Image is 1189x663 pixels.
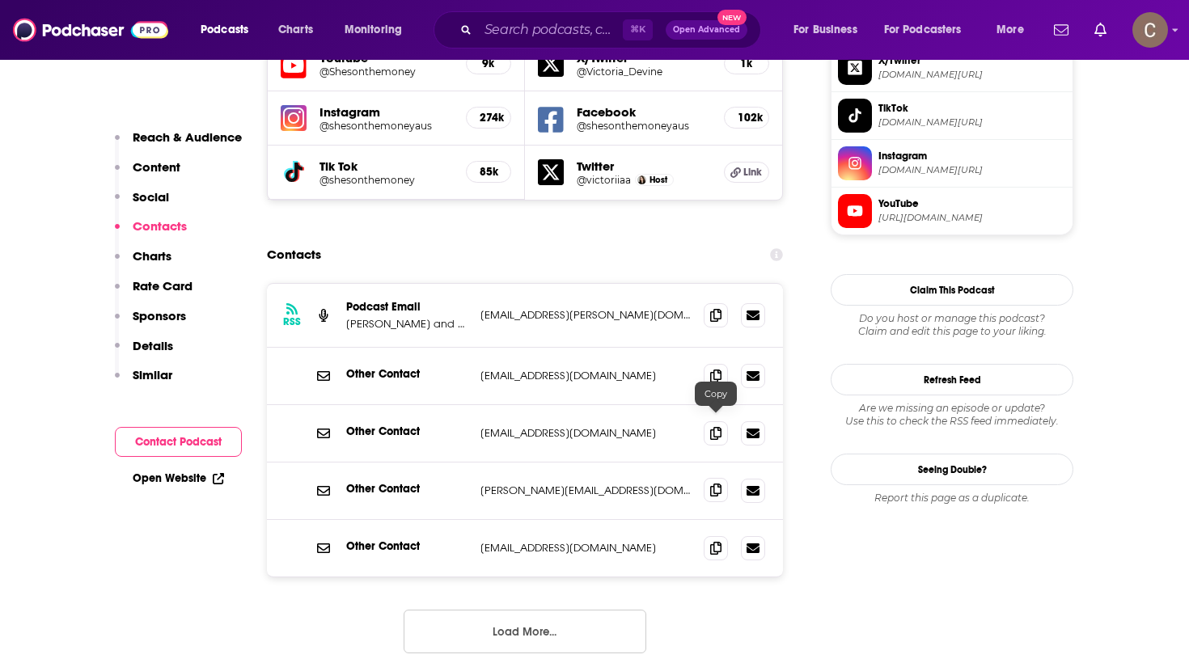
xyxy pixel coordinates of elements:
p: Social [133,189,169,205]
button: open menu [333,17,423,43]
p: Other Contact [346,424,468,438]
button: Sponsors [115,308,186,338]
input: Search podcasts, credits, & more... [478,17,623,43]
p: Reach & Audience [133,129,242,145]
p: Contacts [133,218,187,234]
p: [EMAIL_ADDRESS][PERSON_NAME][DOMAIN_NAME] [480,308,691,322]
h5: Tik Tok [319,158,453,174]
span: New [717,10,747,25]
p: Similar [133,367,172,382]
button: Content [115,159,180,189]
span: Open Advanced [673,26,740,34]
h5: Facebook [577,104,711,120]
span: X/Twitter [878,53,1066,68]
h5: 102k [738,111,755,125]
button: Reach & Audience [115,129,242,159]
a: Open Website [133,471,224,485]
button: open menu [985,17,1044,43]
a: Show notifications dropdown [1047,16,1075,44]
div: Copy [695,382,737,406]
p: Rate Card [133,278,193,293]
button: Contacts [115,218,187,248]
button: open menu [189,17,269,43]
h2: Contacts [267,239,321,270]
p: Content [133,159,180,175]
a: @shesonthemoney [319,174,453,186]
span: YouTube [878,196,1066,211]
p: Details [133,338,173,353]
p: Sponsors [133,308,186,323]
span: https://www.youtube.com/@Shesonthemoney [878,212,1066,224]
button: Open AdvancedNew [666,20,747,40]
p: Other Contact [346,539,468,553]
span: Host [650,175,667,185]
p: Other Contact [346,482,468,496]
span: Podcasts [201,19,248,41]
a: X/Twitter[DOMAIN_NAME][URL] [838,51,1066,85]
p: Other Contact [346,367,468,381]
button: Details [115,338,173,368]
p: [EMAIL_ADDRESS][DOMAIN_NAME] [480,369,691,382]
p: [PERSON_NAME] and [PERSON_NAME] [346,317,468,331]
button: Rate Card [115,278,193,308]
a: @Shesonthemoney [319,65,453,78]
span: instagram.com/shesonthemoneyaus [878,164,1066,176]
h5: 85k [480,165,497,179]
img: User Profile [1132,12,1168,48]
a: @shesonthemoneyaus [577,120,711,132]
img: iconImage [281,105,307,131]
a: Link [724,162,769,183]
a: @Victoria_Devine [577,65,711,78]
a: YouTube[URL][DOMAIN_NAME] [838,194,1066,228]
span: More [996,19,1024,41]
h5: Instagram [319,104,453,120]
button: Charts [115,248,171,278]
button: Social [115,189,169,219]
h5: 274k [480,111,497,125]
a: @victoriiaa [577,174,631,186]
span: Charts [278,19,313,41]
a: Show notifications dropdown [1088,16,1113,44]
span: Instagram [878,149,1066,163]
a: TikTok[DOMAIN_NAME][URL] [838,99,1066,133]
button: open menu [874,17,985,43]
h5: Twitter [577,158,711,174]
p: Charts [133,248,171,264]
a: @shesonthemoneyaus [319,120,453,132]
h5: 9k [480,57,497,70]
button: Contact Podcast [115,427,242,457]
p: [PERSON_NAME][EMAIL_ADDRESS][DOMAIN_NAME] [480,484,691,497]
button: open menu [782,17,878,43]
button: Load More... [404,610,646,653]
p: [EMAIL_ADDRESS][DOMAIN_NAME] [480,426,691,440]
span: Do you host or manage this podcast? [831,312,1073,325]
div: Search podcasts, credits, & more... [449,11,776,49]
p: [EMAIL_ADDRESS][DOMAIN_NAME] [480,541,691,555]
div: Claim and edit this page to your liking. [831,312,1073,338]
button: Show profile menu [1132,12,1168,48]
span: Link [743,166,762,179]
h3: RSS [283,315,301,328]
span: ⌘ K [623,19,653,40]
span: For Podcasters [884,19,962,41]
a: Seeing Double? [831,454,1073,485]
a: Charts [268,17,323,43]
span: twitter.com/Victoria_Devine [878,69,1066,81]
div: Report this page as a duplicate. [831,492,1073,505]
div: Are we missing an episode or update? Use this to check the RSS feed immediately. [831,402,1073,428]
span: tiktok.com/@shesonthemoney [878,116,1066,129]
button: Refresh Feed [831,364,1073,395]
button: Claim This Podcast [831,274,1073,306]
span: TikTok [878,101,1066,116]
img: Podchaser - Follow, Share and Rate Podcasts [13,15,168,45]
p: Podcast Email [346,300,468,314]
img: Victoria Devine [637,175,646,184]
